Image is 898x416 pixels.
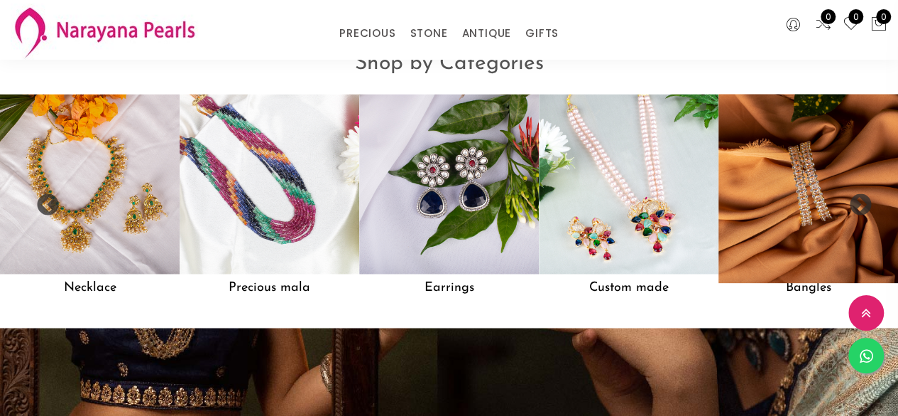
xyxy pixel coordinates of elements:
[848,9,863,24] span: 0
[539,274,718,301] h5: Custom made
[180,94,359,274] img: Precious mala
[461,23,511,44] a: ANTIQUE
[876,9,891,24] span: 0
[848,193,863,208] button: Next
[35,193,50,208] button: Previous
[718,274,898,301] h5: Bangles
[180,274,359,301] h5: Precious mala
[815,16,832,34] a: 0
[410,23,447,44] a: STONE
[359,274,539,301] h5: Earrings
[339,23,395,44] a: PRECIOUS
[821,9,836,24] span: 0
[843,16,860,34] a: 0
[870,16,887,34] button: 0
[539,94,718,274] img: Custom made
[525,23,559,44] a: GIFTS
[359,94,539,274] img: Earrings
